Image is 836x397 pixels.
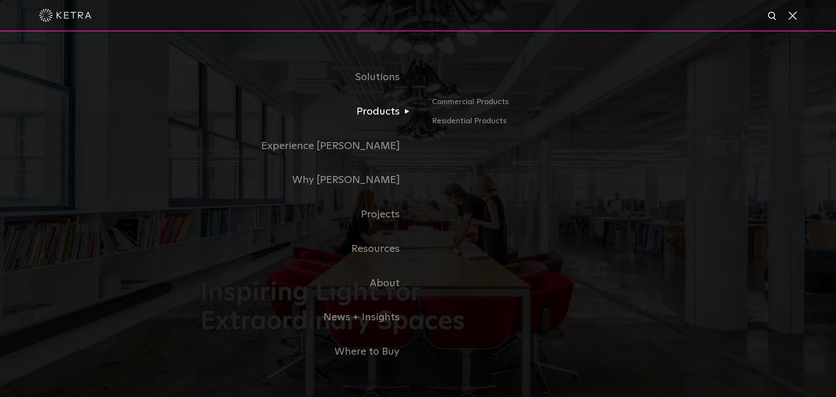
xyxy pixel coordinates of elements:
a: Resources [200,232,418,266]
a: News + Insights [200,300,418,335]
div: Navigation Menu [200,60,636,369]
a: Products [200,95,418,129]
a: Projects [200,197,418,232]
img: search icon [767,11,778,22]
a: Experience [PERSON_NAME] [200,129,418,163]
a: Solutions [200,60,418,95]
a: Commercial Products [432,96,636,115]
a: Residential Products [432,115,636,128]
a: Why [PERSON_NAME] [200,163,418,197]
a: Where to Buy [200,335,418,369]
a: About [200,266,418,301]
img: ketra-logo-2019-white [39,9,91,22]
